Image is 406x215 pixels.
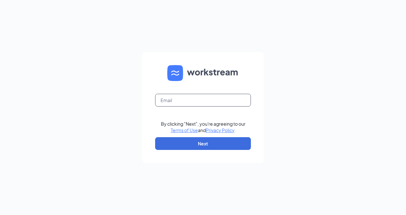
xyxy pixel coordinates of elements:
[155,94,251,107] input: Email
[167,65,239,81] img: WS logo and Workstream text
[155,137,251,150] button: Next
[161,121,245,133] div: By clicking "Next", you're agreeing to our and .
[171,127,198,133] a: Terms of Use
[206,127,234,133] a: Privacy Policy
